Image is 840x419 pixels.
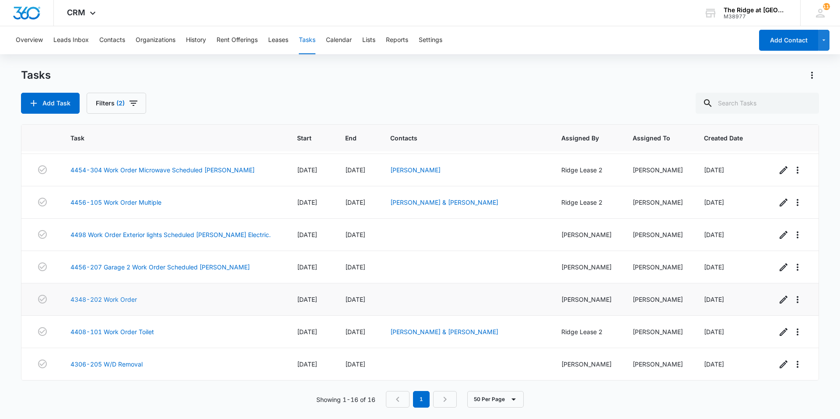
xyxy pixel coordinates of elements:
[823,3,830,10] div: notifications count
[561,327,612,336] div: Ridge Lease 2
[561,295,612,304] div: [PERSON_NAME]
[316,395,375,404] p: Showing 1-16 of 16
[70,133,263,143] span: Task
[299,26,315,54] button: Tasks
[16,26,43,54] button: Overview
[268,26,288,54] button: Leases
[297,328,317,335] span: [DATE]
[704,199,724,206] span: [DATE]
[70,198,161,207] a: 4456-105 Work Order Multiple
[87,93,146,114] button: Filters(2)
[561,262,612,272] div: [PERSON_NAME]
[345,296,365,303] span: [DATE]
[386,391,457,408] nav: Pagination
[345,166,365,174] span: [DATE]
[297,360,317,368] span: [DATE]
[297,199,317,206] span: [DATE]
[70,360,143,369] a: 4306-205 W/D Removal
[561,360,612,369] div: [PERSON_NAME]
[116,100,125,106] span: (2)
[390,328,498,335] a: [PERSON_NAME] & [PERSON_NAME]
[390,166,441,174] a: [PERSON_NAME]
[724,7,787,14] div: account name
[345,199,365,206] span: [DATE]
[704,231,724,238] span: [DATE]
[633,327,683,336] div: [PERSON_NAME]
[297,296,317,303] span: [DATE]
[21,93,80,114] button: Add Task
[633,295,683,304] div: [PERSON_NAME]
[467,391,524,408] button: 50 Per Page
[419,26,442,54] button: Settings
[704,133,743,143] span: Created Date
[390,199,498,206] a: [PERSON_NAME] & [PERSON_NAME]
[297,263,317,271] span: [DATE]
[633,133,670,143] span: Assigned To
[217,26,258,54] button: Rent Offerings
[70,165,255,175] a: 4454-304 Work Order Microwave Scheduled [PERSON_NAME]
[70,262,250,272] a: 4456-207 Garage 2 Work Order Scheduled [PERSON_NAME]
[362,26,375,54] button: Lists
[633,230,683,239] div: [PERSON_NAME]
[186,26,206,54] button: History
[70,230,271,239] a: 4498 Work Order Exterior lights Scheduled [PERSON_NAME] Electric.
[345,133,357,143] span: End
[561,165,612,175] div: Ridge Lease 2
[326,26,352,54] button: Calendar
[633,198,683,207] div: [PERSON_NAME]
[67,8,85,17] span: CRM
[633,360,683,369] div: [PERSON_NAME]
[386,26,408,54] button: Reports
[759,30,818,51] button: Add Contact
[99,26,125,54] button: Contacts
[136,26,175,54] button: Organizations
[704,328,724,335] span: [DATE]
[413,391,430,408] em: 1
[21,69,51,82] h1: Tasks
[704,296,724,303] span: [DATE]
[345,328,365,335] span: [DATE]
[345,360,365,368] span: [DATE]
[704,263,724,271] span: [DATE]
[696,93,819,114] input: Search Tasks
[70,295,137,304] a: 4348-202 Work Order
[823,3,830,10] span: 112
[633,165,683,175] div: [PERSON_NAME]
[345,231,365,238] span: [DATE]
[297,166,317,174] span: [DATE]
[561,198,612,207] div: Ridge Lease 2
[704,166,724,174] span: [DATE]
[633,262,683,272] div: [PERSON_NAME]
[704,360,724,368] span: [DATE]
[345,263,365,271] span: [DATE]
[561,230,612,239] div: [PERSON_NAME]
[297,231,317,238] span: [DATE]
[724,14,787,20] div: account id
[53,26,89,54] button: Leads Inbox
[70,327,154,336] a: 4408-101 Work Order Toilet
[390,133,528,143] span: Contacts
[297,133,311,143] span: Start
[561,133,599,143] span: Assigned By
[805,68,819,82] button: Actions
